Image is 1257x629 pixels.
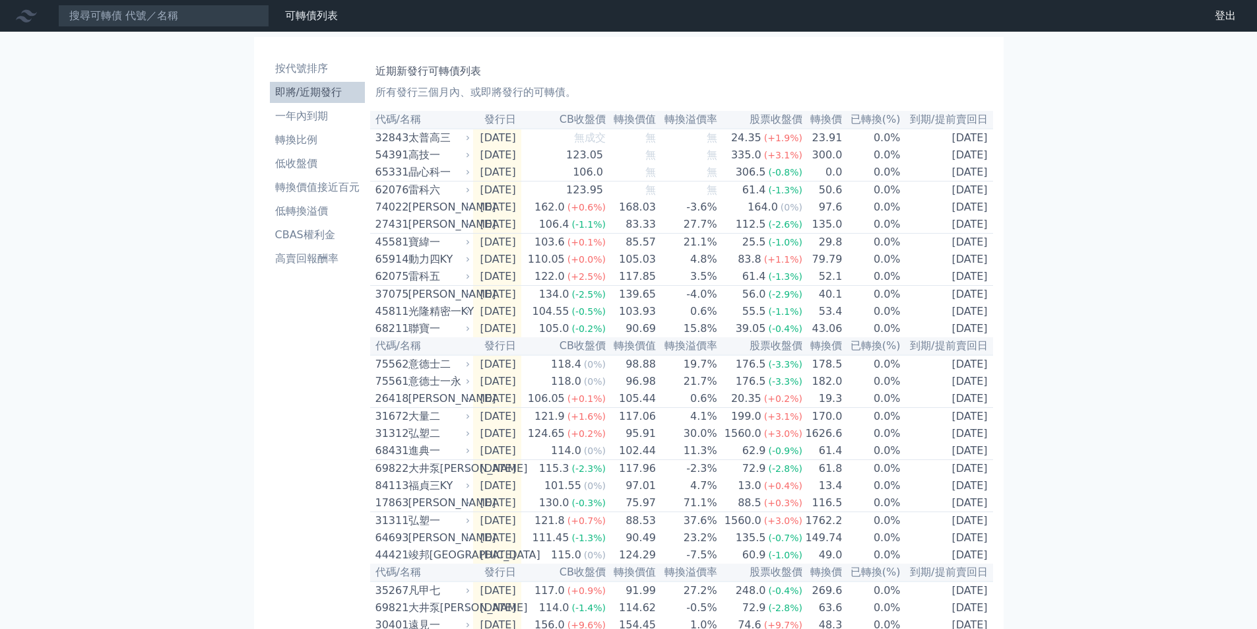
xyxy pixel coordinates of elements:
[707,183,717,196] span: 無
[803,147,843,164] td: 300.0
[270,177,365,198] a: 轉換價值接近百元
[740,269,769,284] div: 61.4
[548,443,584,459] div: 114.0
[606,320,657,337] td: 90.69
[768,271,802,282] span: (-1.3%)
[843,111,901,129] th: 已轉換(%)
[768,306,802,317] span: (-1.1%)
[745,199,781,215] div: 164.0
[803,460,843,478] td: 61.8
[657,199,718,216] td: -3.6%
[270,129,365,150] a: 轉換比例
[728,147,764,163] div: 335.0
[764,150,802,160] span: (+3.1%)
[843,494,901,512] td: 0.0%
[781,202,802,213] span: (0%)
[768,167,802,178] span: (-0.8%)
[375,63,988,79] h1: 近期新發行可轉債列表
[803,234,843,251] td: 29.8
[606,268,657,286] td: 117.85
[657,234,718,251] td: 21.1%
[375,84,988,100] p: 所有發行三個月內、或即將發行的可轉債。
[375,216,405,232] div: 27431
[408,321,468,337] div: 聯寶一
[375,513,405,529] div: 31311
[901,182,993,199] td: [DATE]
[843,373,901,390] td: 0.0%
[901,477,993,494] td: [DATE]
[843,216,901,234] td: 0.0%
[843,251,901,268] td: 0.0%
[473,251,521,268] td: [DATE]
[473,477,521,494] td: [DATE]
[843,268,901,286] td: 0.0%
[768,237,802,248] span: (-1.0%)
[408,182,468,198] div: 雷科六
[375,251,405,267] div: 65914
[803,320,843,337] td: 43.06
[375,199,405,215] div: 74022
[473,320,521,337] td: [DATE]
[707,166,717,178] span: 無
[375,478,405,494] div: 84113
[657,442,718,460] td: 11.3%
[901,460,993,478] td: [DATE]
[570,164,606,180] div: 106.0
[375,426,405,442] div: 31312
[901,408,993,426] td: [DATE]
[740,182,769,198] div: 61.4
[803,111,843,129] th: 轉換價
[768,185,802,195] span: (-1.3%)
[843,286,901,304] td: 0.0%
[803,442,843,460] td: 61.4
[536,321,572,337] div: 105.0
[473,442,521,460] td: [DATE]
[606,286,657,304] td: 139.65
[270,203,365,219] li: 低轉換溢價
[473,512,521,530] td: [DATE]
[657,494,718,512] td: 71.1%
[567,202,606,213] span: (+0.6%)
[740,443,769,459] div: 62.9
[574,131,606,144] span: 無成交
[901,425,993,442] td: [DATE]
[536,216,572,232] div: 106.4
[645,183,656,196] span: 無
[606,373,657,390] td: 96.98
[764,428,802,439] span: (+3.0%)
[843,182,901,199] td: 0.0%
[525,251,567,267] div: 110.05
[901,494,993,512] td: [DATE]
[548,374,584,389] div: 118.0
[375,321,405,337] div: 68211
[408,356,468,372] div: 意德士二
[645,166,656,178] span: 無
[901,303,993,320] td: [DATE]
[843,303,901,320] td: 0.0%
[728,391,764,407] div: 20.35
[768,359,802,370] span: (-3.3%)
[657,477,718,494] td: 4.7%
[270,180,365,195] li: 轉換價值接近百元
[803,512,843,530] td: 1762.2
[473,425,521,442] td: [DATE]
[567,393,606,404] span: (+0.1%)
[584,359,606,370] span: (0%)
[764,498,802,508] span: (+0.3%)
[803,425,843,442] td: 1626.6
[728,409,764,424] div: 199.0
[564,182,606,198] div: 123.95
[375,130,405,146] div: 32843
[567,254,606,265] span: (+0.0%)
[843,234,901,251] td: 0.0%
[473,234,521,251] td: [DATE]
[408,130,468,146] div: 太普高三
[571,323,606,334] span: (-0.2%)
[606,234,657,251] td: 85.57
[567,237,606,248] span: (+0.1%)
[740,234,769,250] div: 25.5
[473,182,521,199] td: [DATE]
[733,374,769,389] div: 176.5
[375,304,405,319] div: 45811
[532,409,567,424] div: 121.9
